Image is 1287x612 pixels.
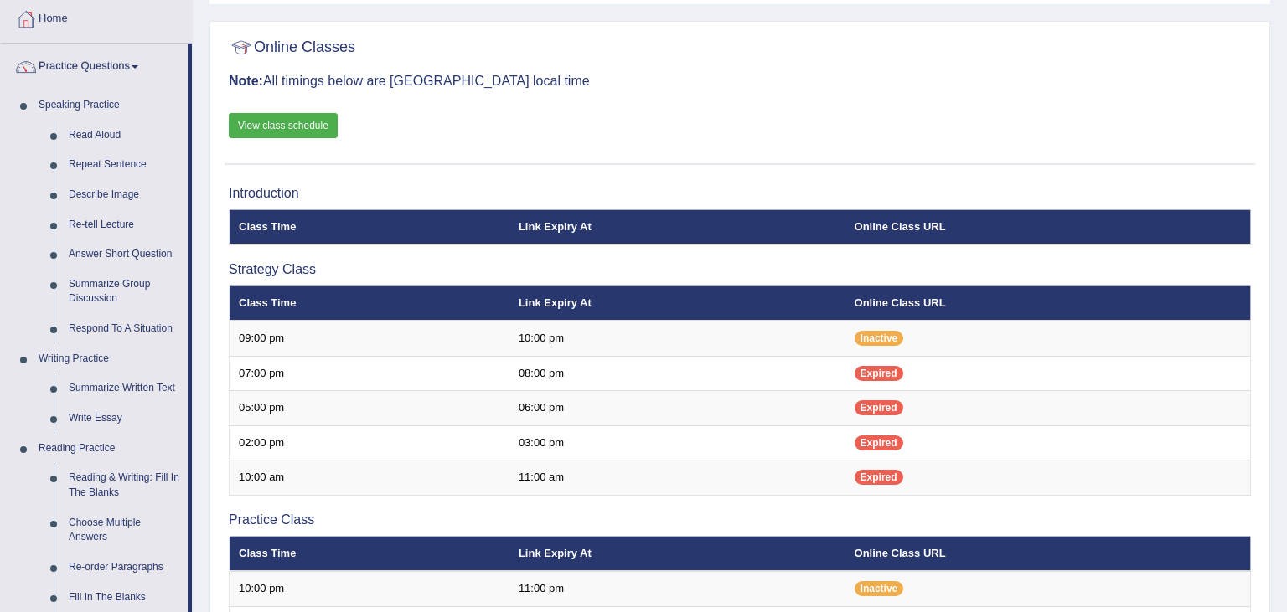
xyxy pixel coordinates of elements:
a: Answer Short Question [61,239,188,270]
span: Inactive [855,581,904,596]
td: 10:00 am [230,460,509,496]
th: Online Class URL [845,536,1251,571]
td: 10:00 pm [230,571,509,606]
th: Online Class URL [845,209,1251,244]
a: Read Aloud [61,121,188,151]
th: Class Time [230,536,509,571]
a: Speaking Practice [31,90,188,121]
span: Inactive [855,331,904,346]
span: Expired [855,400,903,415]
h2: Online Classes [229,35,355,60]
a: Respond To A Situation [61,314,188,344]
a: Summarize Group Discussion [61,270,188,314]
a: Choose Multiple Answers [61,508,188,553]
th: Class Time [230,209,509,244]
td: 03:00 pm [509,425,845,460]
td: 09:00 pm [230,321,509,356]
a: Re-order Paragraphs [61,553,188,583]
th: Link Expiry At [509,285,845,321]
td: 10:00 pm [509,321,845,356]
td: 02:00 pm [230,425,509,460]
a: Write Essay [61,404,188,434]
h3: Strategy Class [229,262,1251,277]
a: View class schedule [229,113,338,138]
td: 06:00 pm [509,391,845,426]
b: Note: [229,74,263,88]
th: Online Class URL [845,285,1251,321]
h3: All timings below are [GEOGRAPHIC_DATA] local time [229,74,1251,89]
h3: Introduction [229,186,1251,201]
a: Describe Image [61,180,188,210]
td: 11:00 am [509,460,845,496]
a: Reading & Writing: Fill In The Blanks [61,463,188,507]
th: Class Time [230,285,509,321]
td: 11:00 pm [509,571,845,606]
span: Expired [855,366,903,381]
td: 07:00 pm [230,356,509,391]
span: Expired [855,435,903,450]
td: 05:00 pm [230,391,509,426]
h3: Practice Class [229,512,1251,527]
a: Practice Questions [1,44,188,85]
span: Expired [855,470,903,485]
a: Repeat Sentence [61,150,188,180]
a: Reading Practice [31,434,188,464]
a: Re-tell Lecture [61,210,188,240]
td: 08:00 pm [509,356,845,391]
th: Link Expiry At [509,536,845,571]
th: Link Expiry At [509,209,845,244]
a: Writing Practice [31,344,188,374]
a: Summarize Written Text [61,373,188,404]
